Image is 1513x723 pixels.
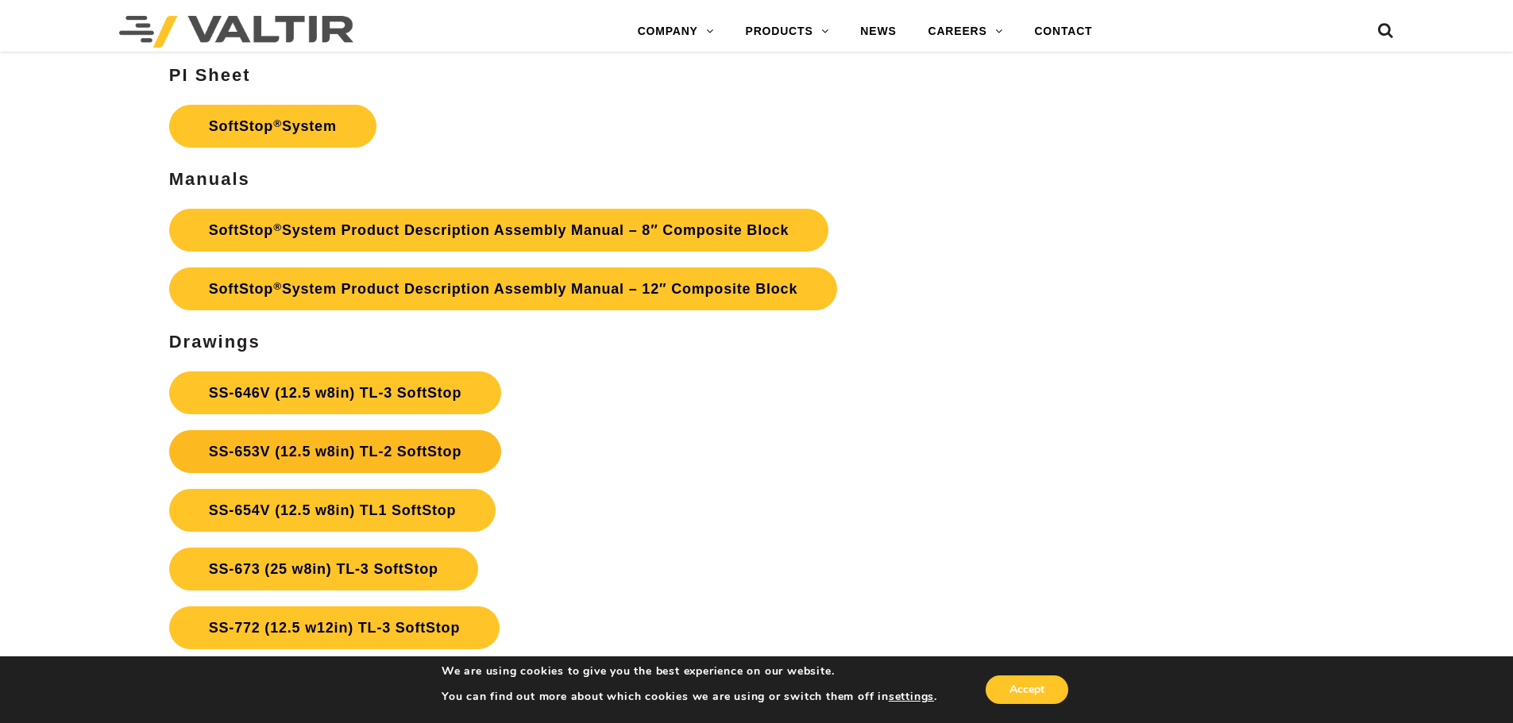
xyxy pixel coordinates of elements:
a: SS-673 (25 w8in) TL-3 SoftStop [169,548,478,590]
strong: Drawings [169,332,261,352]
a: SoftStop®System Product Description Assembly Manual – 12″ Composite Block [169,267,837,310]
button: settings [889,690,934,704]
a: NEWS [844,16,912,48]
sup: ® [273,280,282,292]
a: SoftStop®System Product Description Assembly Manual – 8″ Composite Block [169,209,829,252]
strong: PI Sheet [169,65,251,85]
a: PRODUCTS [730,16,845,48]
a: COMPANY [622,16,730,48]
sup: ® [273,221,282,233]
img: Valtir [119,16,353,48]
a: SoftStop®System [169,105,376,148]
a: SS-646V (12.5 w8in) TL-3 SoftStop [169,371,501,414]
a: SS-654V (12.5 w8in) TL1 SoftStop [169,489,496,532]
a: SS-653V (12.5 w8in) TL-2 SoftStop [169,430,501,473]
a: CONTACT [1018,16,1108,48]
a: SS-772 (12.5 w12in) TL-3 SoftStop [169,606,500,649]
sup: ® [273,117,282,129]
button: Accept [986,675,1068,704]
a: CAREERS [913,16,1019,48]
strong: Manuals [169,169,250,189]
p: You can find out more about which cookies we are using or switch them off in . [442,690,937,704]
p: We are using cookies to give you the best experience on our website. [442,664,937,679]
